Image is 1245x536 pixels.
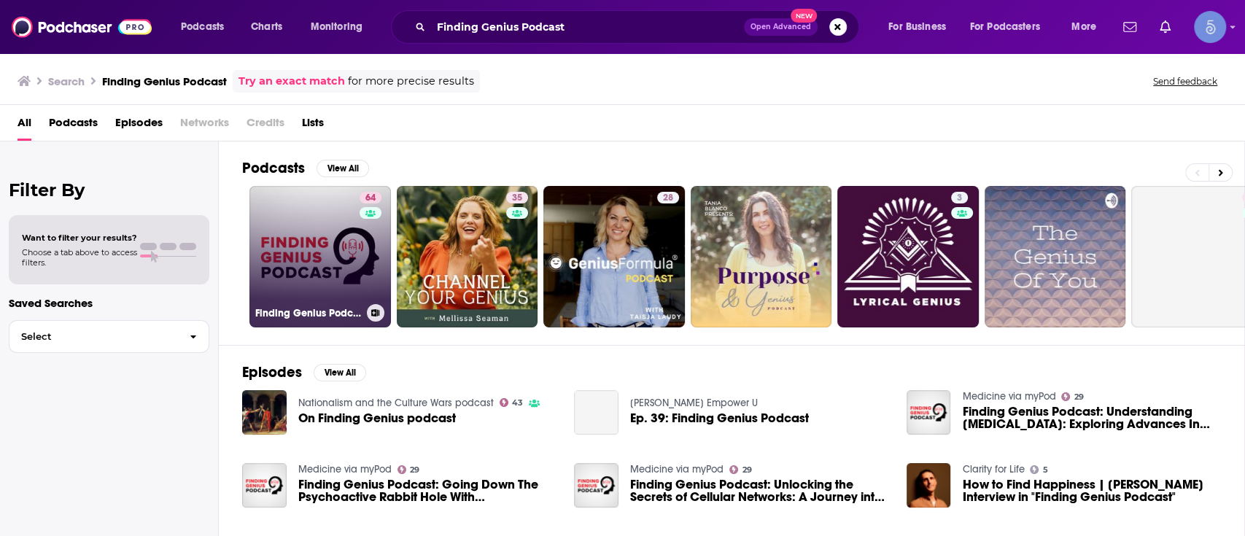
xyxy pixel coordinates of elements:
button: open menu [1061,15,1114,39]
span: Open Advanced [751,23,811,31]
button: open menu [171,15,243,39]
span: New [791,9,817,23]
img: Finding Genius Podcast: Understanding Lupus: Exploring Advances In Autoimmune Disease Treatment &... [907,390,951,435]
img: On Finding Genius podcast [242,390,287,435]
a: EpisodesView All [242,363,366,381]
a: Ep. 39: Finding Genius Podcast [630,412,809,424]
a: 28 [657,192,679,203]
img: Podchaser - Follow, Share and Rate Podcasts [12,13,152,41]
a: Clarity for Life [962,463,1024,475]
button: open menu [961,15,1061,39]
a: Ep. 39: Finding Genius Podcast [574,390,618,435]
span: Monitoring [311,17,362,37]
span: 5 [1043,467,1048,473]
a: Lists [302,111,324,141]
span: Choose a tab above to access filters. [22,247,137,268]
span: 3 [957,191,962,206]
a: 35 [506,192,528,203]
p: Saved Searches [9,296,209,310]
h3: Finding Genius Podcast [102,74,227,88]
input: Search podcasts, credits, & more... [431,15,744,39]
a: Finding Genius Podcast: Unlocking the Secrets of Cellular Networks: A Journey into Disease and He... [630,478,889,503]
span: Charts [251,17,282,37]
button: Send feedback [1149,75,1222,88]
a: Try an exact match [238,73,345,90]
span: How to Find Happiness | [PERSON_NAME] Interview in "Finding Genius Podcast" [962,478,1221,503]
span: For Business [888,17,946,37]
span: Want to filter your results? [22,233,137,243]
span: 28 [663,191,673,206]
a: 35 [397,186,538,327]
button: open menu [878,15,964,39]
button: open menu [300,15,381,39]
span: 35 [512,191,522,206]
a: Charts [241,15,291,39]
a: 64 [360,192,381,203]
a: All [18,111,31,141]
a: 64Finding Genius Podcast [249,186,391,327]
img: How to Find Happiness | Shai Tubali Interview in "Finding Genius Podcast" [907,463,951,508]
span: 64 [365,191,376,206]
a: PodcastsView All [242,159,369,177]
span: 29 [1074,394,1084,400]
button: View All [317,160,369,177]
a: Show notifications dropdown [1117,15,1142,39]
img: Finding Genius Podcast: Going Down The Psychoactive Rabbit Hole With Pharmacologist Bryan Roth [242,463,287,508]
a: Medicine via myPod [298,463,392,475]
span: Networks [180,111,229,141]
span: 29 [742,467,752,473]
a: 3 [837,186,979,327]
a: Medicine via myPod [630,463,724,475]
a: Finding Genius Podcast: Going Down The Psychoactive Rabbit Hole With Pharmacologist Bryan Roth [298,478,557,503]
a: 43 [500,398,524,407]
div: Search podcasts, credits, & more... [405,10,873,44]
h2: Episodes [242,363,302,381]
a: 29 [397,465,420,474]
a: Medicine via myPod [962,390,1055,403]
a: Nationalism and the Culture Wars podcast [298,397,494,409]
span: Podcasts [181,17,224,37]
span: 43 [512,400,523,406]
a: Episodes [115,111,163,141]
a: 29 [1061,392,1084,401]
span: Finding Genius Podcast: Going Down The Psychoactive Rabbit Hole With Pharmacologist [PERSON_NAME] [298,478,557,503]
a: Podcasts [49,111,98,141]
h2: Podcasts [242,159,305,177]
span: More [1071,17,1096,37]
a: Show notifications dropdown [1154,15,1176,39]
button: Select [9,320,209,353]
a: 28 [543,186,685,327]
a: 5 [1030,465,1048,474]
a: How to Find Happiness | Shai Tubali Interview in "Finding Genius Podcast" [962,478,1221,503]
button: View All [314,364,366,381]
span: Credits [247,111,284,141]
span: Logged in as Spiral5-G1 [1194,11,1226,43]
a: JJ Flizanes Empower U [630,397,758,409]
h3: Finding Genius Podcast [255,307,361,319]
h2: Filter By [9,179,209,201]
a: Finding Genius Podcast: Understanding Lupus: Exploring Advances In Autoimmune Disease Treatment &... [962,405,1221,430]
button: Show profile menu [1194,11,1226,43]
button: Open AdvancedNew [744,18,818,36]
span: 29 [410,467,419,473]
a: On Finding Genius podcast [298,412,456,424]
span: For Podcasters [970,17,1040,37]
img: Finding Genius Podcast: Unlocking the Secrets of Cellular Networks: A Journey into Disease and He... [574,463,618,508]
h3: Search [48,74,85,88]
span: Finding Genius Podcast: Understanding [MEDICAL_DATA]: Exploring Advances In [MEDICAL_DATA] Treatm... [962,405,1221,430]
a: 3 [951,192,968,203]
img: User Profile [1194,11,1226,43]
a: 29 [729,465,752,474]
